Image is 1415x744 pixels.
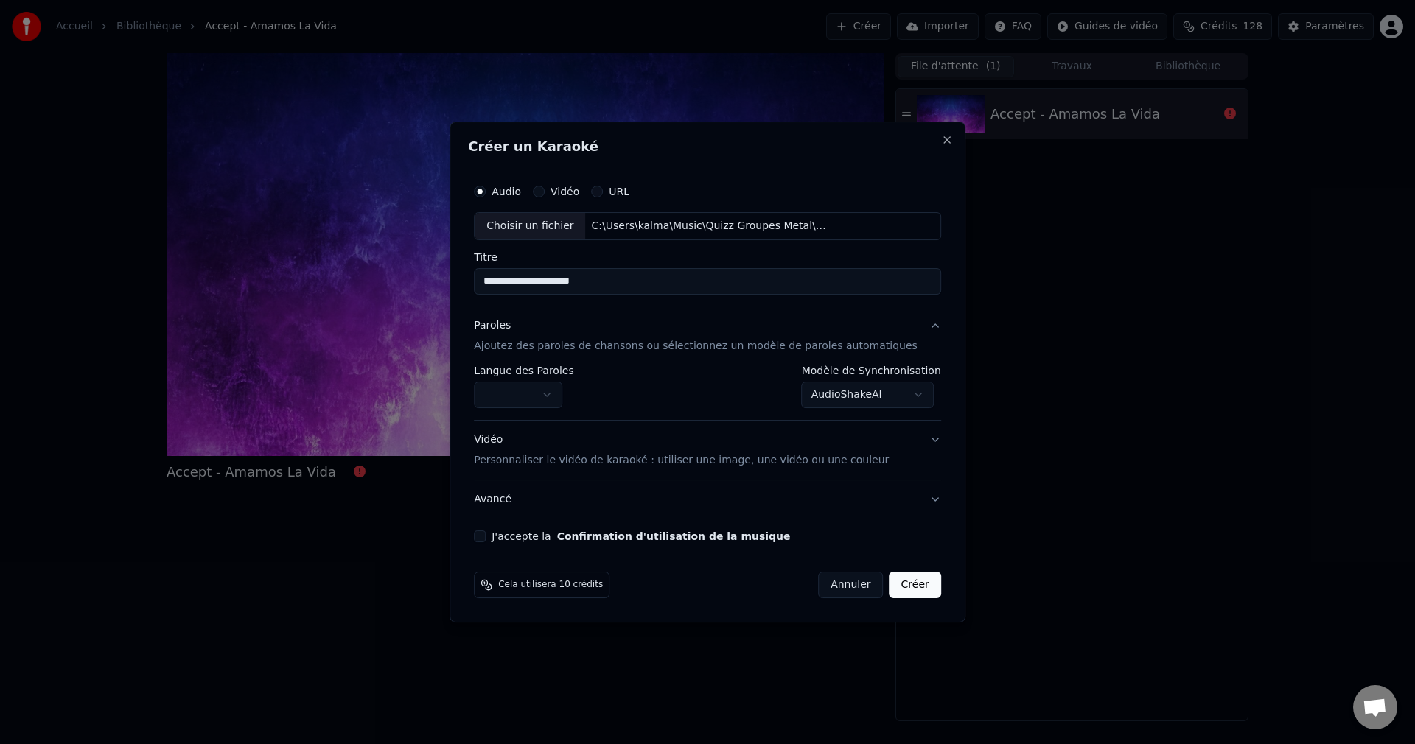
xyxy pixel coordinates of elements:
p: Ajoutez des paroles de chansons ou sélectionnez un modèle de paroles automatiques [474,339,918,354]
button: Avancé [474,480,941,519]
label: Audio [492,186,521,197]
div: ParolesAjoutez des paroles de chansons ou sélectionnez un modèle de paroles automatiques [474,365,941,420]
label: Titre [474,252,941,262]
label: Vidéo [551,186,579,197]
button: J'accepte la [557,531,791,541]
div: Choisir un fichier [475,213,585,239]
h2: Créer un Karaoké [468,140,947,153]
span: Cela utilisera 10 crédits [498,579,603,591]
p: Personnaliser le vidéo de karaoké : utiliser une image, une vidéo ou une couleur [474,453,889,468]
div: Vidéo [474,432,889,468]
button: VidéoPersonnaliser le vidéo de karaoké : utiliser une image, une vidéo ou une couleur [474,421,941,480]
button: Annuler [818,572,883,598]
button: ParolesAjoutez des paroles de chansons ou sélectionnez un modèle de paroles automatiques [474,306,941,365]
button: Créer [890,572,941,598]
label: J'accepte la [492,531,790,541]
div: C:\Users\kalma\Music\Quizz Groupes Metal\Accept\Accept - Amamos La Vida.mp3 [586,219,836,234]
label: URL [609,186,629,197]
label: Modèle de Synchronisation [802,365,941,376]
label: Langue des Paroles [474,365,574,376]
div: Paroles [474,318,511,333]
